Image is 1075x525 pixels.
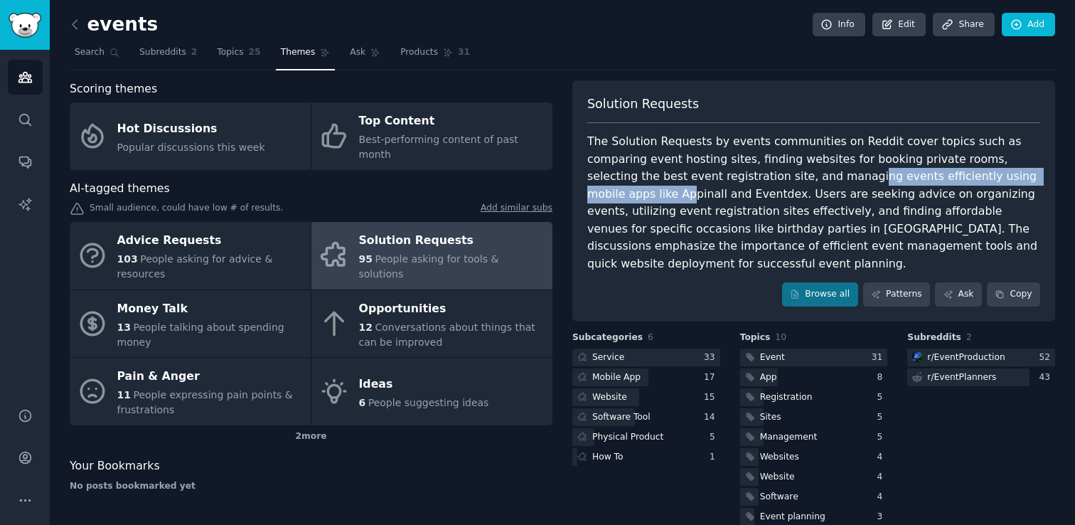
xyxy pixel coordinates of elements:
a: Hot DiscussionsPopular discussions this week [70,102,311,170]
div: Top Content [359,110,545,133]
span: 6 [359,397,366,408]
div: 31 [872,351,888,364]
span: Subreddits [139,46,186,59]
span: 2 [191,46,198,59]
a: Solution Requests95People asking for tools & solutions [311,222,552,290]
a: EventProductionr/EventProduction52 [907,349,1055,366]
span: 25 [249,46,261,59]
a: Ask [345,41,385,70]
div: 4 [877,491,888,504]
div: The Solution Requests by events communities on Reddit cover topics such as comparing event hostin... [587,133,1040,272]
div: Small audience, could have low # of results. [70,202,552,217]
a: Website4 [740,468,888,486]
span: Ask [350,46,365,59]
div: 5 [710,431,720,444]
div: Registration [760,391,813,404]
a: Top ContentBest-performing content of past month [311,102,552,170]
a: Registration5 [740,388,888,406]
span: 103 [117,253,138,265]
span: AI-tagged themes [70,180,170,198]
div: Website [760,471,795,484]
a: Event31 [740,349,888,366]
a: How To1 [572,448,720,466]
a: Service33 [572,349,720,366]
div: Management [760,431,818,444]
span: 31 [458,46,470,59]
div: Solution Requests [359,230,545,253]
span: Themes [281,46,316,59]
div: 8 [877,371,888,384]
div: 4 [877,471,888,484]
a: Edit [872,13,926,37]
div: Website [592,391,627,404]
div: Pain & Anger [117,366,304,388]
a: Sites5 [740,408,888,426]
h2: events [70,14,158,36]
a: Advice Requests103People asking for advice & resources [70,222,311,290]
a: Subreddits2 [134,41,202,70]
span: 12 [359,322,373,333]
a: Mobile App17 [572,368,720,386]
div: r/ EventProduction [927,351,1005,364]
div: 33 [704,351,720,364]
img: EventProduction [912,352,922,362]
a: Patterns [863,282,930,307]
div: Sites [760,411,781,424]
span: 2 [966,332,972,342]
div: Event [760,351,785,364]
a: Software4 [740,488,888,506]
a: r/EventPlanners43 [907,368,1055,386]
span: Products [400,46,438,59]
div: Physical Product [592,431,663,444]
a: Topics25 [212,41,265,70]
a: Search [70,41,124,70]
div: No posts bookmarked yet [70,480,552,493]
div: 14 [704,411,720,424]
span: 11 [117,389,131,401]
span: Topics [217,46,243,59]
span: 13 [117,322,131,333]
span: Search [75,46,105,59]
div: Mobile App [592,371,641,384]
div: 5 [877,391,888,404]
a: Add [1002,13,1055,37]
span: Popular discussions this week [117,142,265,153]
a: Add similar subs [481,202,552,217]
div: Opportunities [359,297,545,320]
div: Event planning [760,511,825,524]
a: App8 [740,368,888,386]
span: Topics [740,332,771,344]
button: Copy [987,282,1040,307]
a: Website15 [572,388,720,406]
span: Best-performing content of past month [359,134,518,160]
span: Subcategories [572,332,643,344]
div: 4 [877,451,888,464]
div: How To [592,451,624,464]
div: 5 [877,431,888,444]
span: People asking for tools & solutions [359,253,499,280]
span: People suggesting ideas [368,397,489,408]
span: 95 [359,253,373,265]
span: 10 [775,332,786,342]
a: Share [933,13,994,37]
img: GummySearch logo [9,13,41,38]
a: Money Talk13People talking about spending money [70,290,311,358]
div: 17 [704,371,720,384]
span: People asking for advice & resources [117,253,273,280]
span: Scoring themes [70,80,157,98]
div: 2 more [70,425,552,448]
span: 6 [648,332,653,342]
div: Advice Requests [117,230,304,253]
a: Ask [935,282,982,307]
div: 3 [877,511,888,524]
div: 15 [704,391,720,404]
div: 5 [877,411,888,424]
a: Opportunities12Conversations about things that can be improved [311,290,552,358]
a: Browse all [782,282,858,307]
span: People talking about spending money [117,322,284,348]
span: Solution Requests [587,95,699,113]
div: 43 [1039,371,1055,384]
a: Software Tool14 [572,408,720,426]
a: Themes [276,41,336,70]
div: Websites [760,451,799,464]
